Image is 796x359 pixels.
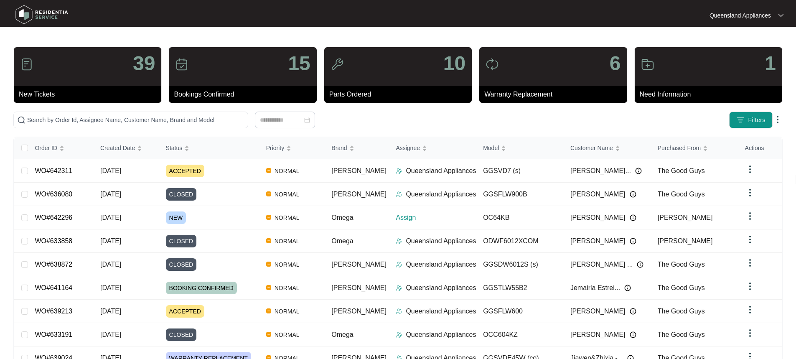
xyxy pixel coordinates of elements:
img: icon [20,58,33,71]
span: The Good Guys [658,331,705,338]
th: Actions [738,137,782,159]
a: WO#641164 [35,284,72,291]
img: Vercel Logo [266,168,271,173]
p: 15 [288,53,310,74]
th: Customer Name [564,137,651,159]
img: dropdown arrow [745,281,755,291]
th: Brand [325,137,389,159]
a: WO#633191 [35,331,72,338]
span: [DATE] [100,237,121,244]
span: Created Date [100,143,135,153]
span: BOOKING CONFIRMED [166,282,237,294]
span: NORMAL [271,236,303,246]
span: Brand [331,143,347,153]
img: dropdown arrow [745,328,755,338]
span: Priority [266,143,285,153]
p: Queensland Appliances [406,330,476,340]
span: ACCEPTED [166,165,204,177]
p: New Tickets [19,89,161,99]
a: WO#633858 [35,237,72,244]
th: Created Date [94,137,159,159]
img: Assigner Icon [396,238,402,244]
span: Jemairla Estrei... [570,283,620,293]
span: [PERSON_NAME] [570,189,626,199]
img: Vercel Logo [266,308,271,313]
span: The Good Guys [658,308,705,315]
span: [PERSON_NAME] [570,330,626,340]
img: Info icon [630,191,636,198]
span: NORMAL [271,213,303,223]
p: Queensland Appliances [406,236,476,246]
img: icon [175,58,188,71]
th: Order ID [28,137,94,159]
img: Vercel Logo [266,191,271,196]
span: NEW [166,211,186,224]
span: ACCEPTED [166,305,204,318]
span: Customer Name [570,143,613,153]
span: CLOSED [166,188,197,201]
span: [DATE] [100,308,121,315]
span: The Good Guys [658,191,705,198]
span: NORMAL [271,260,303,270]
span: CLOSED [166,258,197,271]
img: Info icon [630,331,636,338]
span: [PERSON_NAME] [331,167,387,174]
td: GGSFLW600 [476,300,564,323]
td: GGSVD7 (s) [476,159,564,183]
img: Assigner Icon [396,308,402,315]
span: The Good Guys [658,261,705,268]
span: [DATE] [100,191,121,198]
img: filter icon [736,116,745,124]
p: Queensland Appliances [406,283,476,293]
p: Bookings Confirmed [174,89,316,99]
p: Warranty Replacement [484,89,627,99]
span: [PERSON_NAME] [331,308,387,315]
img: Assigner Icon [396,191,402,198]
button: filter iconFilters [729,112,773,128]
img: Vercel Logo [266,262,271,267]
p: Assign [396,213,476,223]
span: Omega [331,237,353,244]
img: Info icon [637,261,643,268]
p: Queensland Appliances [710,11,771,20]
td: ODWF6012XCOM [476,229,564,253]
span: Omega [331,331,353,338]
input: Search by Order Id, Assignee Name, Customer Name, Brand and Model [27,115,244,125]
img: dropdown arrow [745,234,755,244]
a: WO#642311 [35,167,72,174]
p: Queensland Appliances [406,260,476,270]
th: Priority [259,137,325,159]
a: WO#639213 [35,308,72,315]
img: Assigner Icon [396,331,402,338]
span: [PERSON_NAME] [331,191,387,198]
img: dropdown arrow [745,305,755,315]
th: Assignee [389,137,476,159]
td: OCC604KZ [476,323,564,346]
span: [DATE] [100,284,121,291]
img: dropdown arrow [745,258,755,268]
img: Assigner Icon [396,285,402,291]
img: Info icon [630,308,636,315]
p: 39 [133,53,155,74]
span: [PERSON_NAME] [570,213,626,223]
span: Status [166,143,183,153]
img: Info icon [624,285,631,291]
td: GGSTLW55B2 [476,276,564,300]
span: NORMAL [271,283,303,293]
img: residentia service logo [13,2,71,27]
img: search-icon [17,116,25,124]
p: Parts Ordered [329,89,472,99]
span: Filters [748,116,765,125]
img: icon [331,58,344,71]
span: Purchased From [658,143,701,153]
td: GGSFLW900B [476,183,564,206]
img: Info icon [635,168,642,174]
p: 6 [610,53,621,74]
span: NORMAL [271,166,303,176]
a: WO#642296 [35,214,72,221]
img: Info icon [630,238,636,244]
span: NORMAL [271,330,303,340]
span: [DATE] [100,167,121,174]
span: [DATE] [100,331,121,338]
td: GGSDW6012S (s) [476,253,564,276]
